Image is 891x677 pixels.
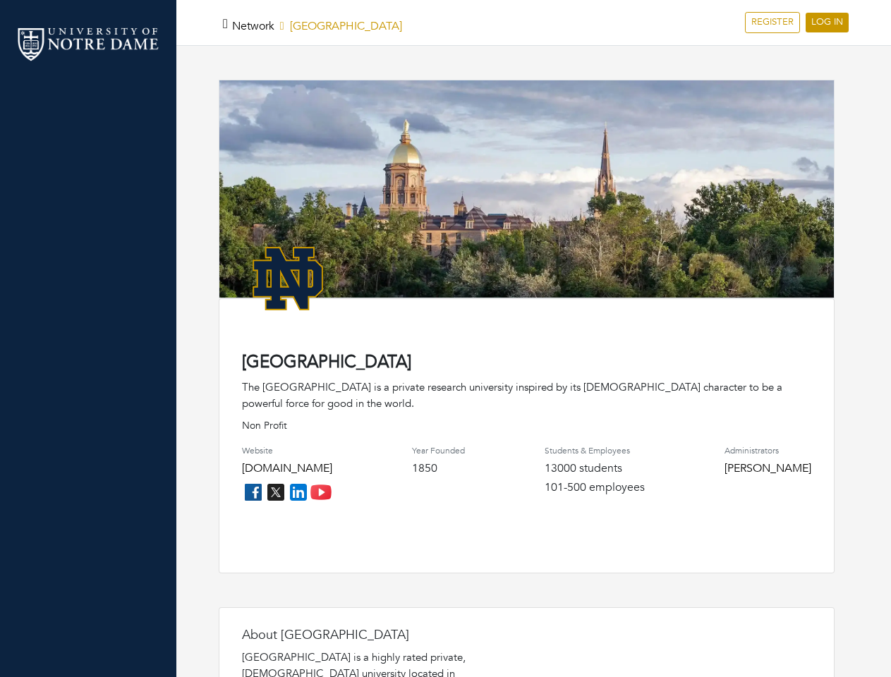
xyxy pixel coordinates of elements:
[219,80,834,315] img: rare_disease_hero-1920%20copy.png
[242,233,334,324] img: NotreDame_Logo.png
[242,446,332,456] h4: Website
[545,481,645,494] h4: 101-500 employees
[806,13,849,32] a: LOG IN
[545,462,645,475] h4: 13000 students
[242,418,811,433] p: Non Profit
[14,25,162,63] img: nd_logo.png
[545,446,645,456] h4: Students & Employees
[287,481,310,504] img: linkedin_icon-84db3ca265f4ac0988026744a78baded5d6ee8239146f80404fb69c9eee6e8e7.png
[725,461,811,476] a: [PERSON_NAME]
[725,446,811,456] h4: Administrators
[242,379,811,411] div: The [GEOGRAPHIC_DATA] is a private research university inspired by its [DEMOGRAPHIC_DATA] charact...
[745,12,800,33] a: REGISTER
[232,20,402,33] h5: [GEOGRAPHIC_DATA]
[232,18,274,34] a: Network
[242,481,265,504] img: facebook_icon-256f8dfc8812ddc1b8eade64b8eafd8a868ed32f90a8d2bb44f507e1979dbc24.png
[242,628,524,643] h4: About [GEOGRAPHIC_DATA]
[242,461,332,476] a: [DOMAIN_NAME]
[310,481,332,504] img: youtube_icon-fc3c61c8c22f3cdcae68f2f17984f5f016928f0ca0694dd5da90beefb88aa45e.png
[265,481,287,504] img: twitter_icon-7d0bafdc4ccc1285aa2013833b377ca91d92330db209b8298ca96278571368c9.png
[412,446,465,456] h4: Year Founded
[412,462,465,475] h4: 1850
[242,353,811,373] h4: [GEOGRAPHIC_DATA]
